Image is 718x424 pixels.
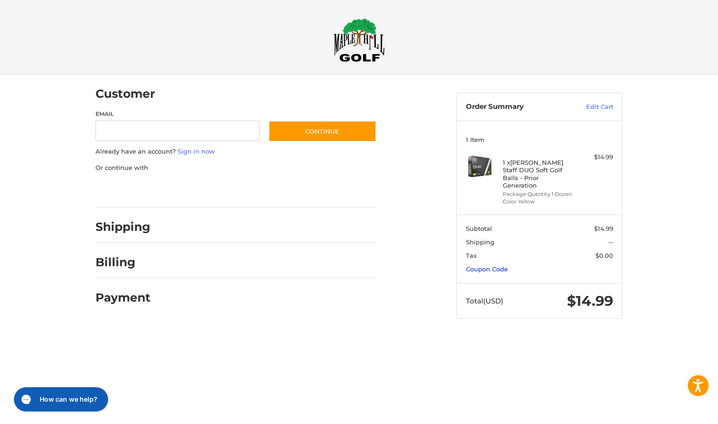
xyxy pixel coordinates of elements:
[594,225,613,232] span: $14.99
[466,225,492,232] span: Subtotal
[96,255,150,269] h2: Billing
[466,102,566,112] h3: Order Summary
[334,18,385,62] img: Maple Hill Golf
[96,147,376,156] p: Already have an account?
[466,238,494,246] span: Shipping
[503,198,574,206] li: Color Yellow
[93,182,163,198] iframe: PayPal-paypal
[96,110,260,118] label: Email
[96,290,150,305] h2: Payment
[466,136,613,143] h3: 1 Item
[595,252,613,259] span: $0.00
[268,121,376,142] button: Continue
[178,148,215,155] a: Sign in now
[96,163,376,173] p: Or continue with
[576,153,613,162] div: $14.99
[567,292,613,310] span: $14.99
[609,238,613,246] span: --
[96,87,155,101] h2: Customer
[251,182,321,198] iframe: PayPal-venmo
[466,296,503,305] span: Total (USD)
[503,159,574,189] h4: 1 x [PERSON_NAME] Staff DUO Soft Golf Balls - Prior Generation
[466,265,508,273] a: Coupon Code
[96,220,150,234] h2: Shipping
[9,384,111,415] iframe: Gorgias live chat messenger
[566,102,613,112] a: Edit Cart
[466,252,477,259] span: Tax
[503,190,574,198] li: Package Quantity 1 Dozen
[171,182,241,198] iframe: PayPal-paylater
